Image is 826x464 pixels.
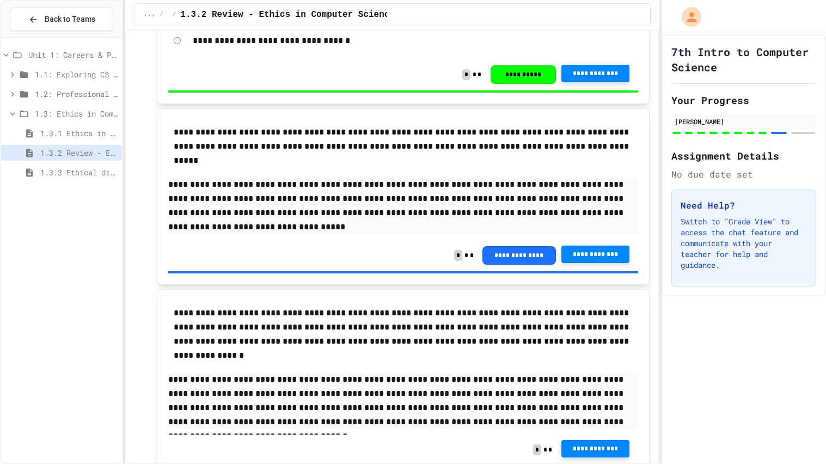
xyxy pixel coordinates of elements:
[10,8,113,31] button: Back to Teams
[681,216,807,271] p: Switch to "Grade View" to access the chat feature and communicate with your teacher for help and ...
[675,117,813,126] div: [PERSON_NAME]
[35,69,118,80] span: 1.1: Exploring CS Careers
[671,148,816,163] h2: Assignment Details
[143,10,155,19] span: ...
[670,4,704,29] div: My Account
[180,8,395,21] span: 1.3.2 Review - Ethics in Computer Science
[28,49,118,60] span: Unit 1: Careers & Professionalism
[40,127,118,139] span: 1.3.1 Ethics in Computer Science
[160,10,163,19] span: /
[40,167,118,178] span: 1.3.3 Ethical dilemma reflections
[35,88,118,100] span: 1.2: Professional Communication
[671,168,816,181] div: No due date set
[35,108,118,119] span: 1.3: Ethics in Computing
[671,93,816,108] h2: Your Progress
[671,44,816,75] h1: 7th Intro to Computer Science
[45,14,95,25] span: Back to Teams
[681,199,807,212] h3: Need Help?
[40,147,118,158] span: 1.3.2 Review - Ethics in Computer Science
[172,10,176,19] span: /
